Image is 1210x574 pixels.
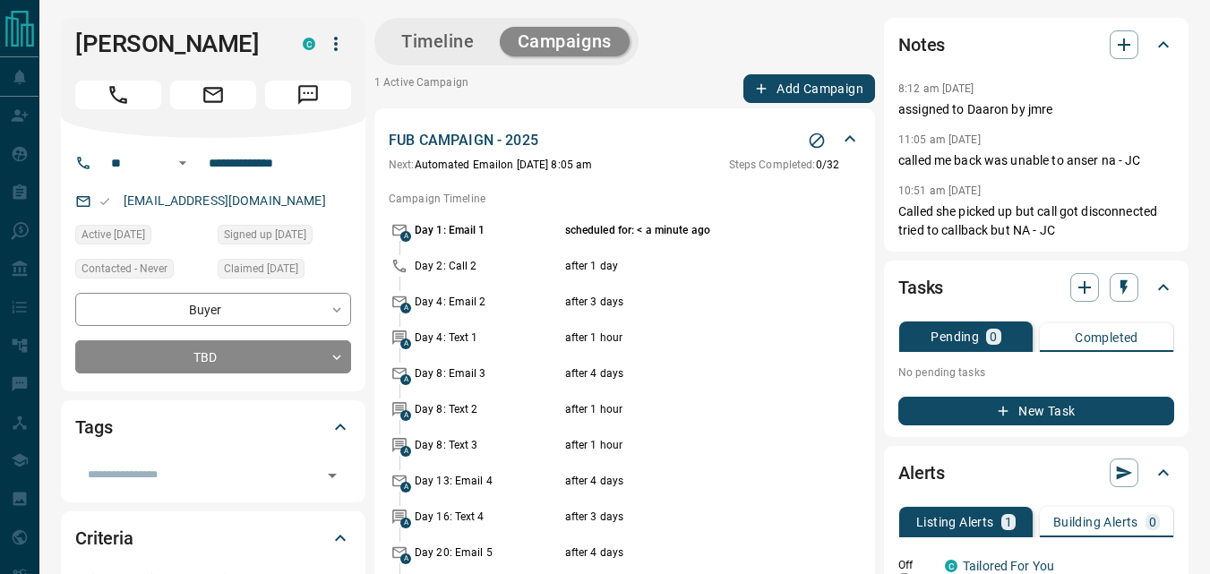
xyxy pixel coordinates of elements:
[898,82,974,95] p: 8:12 am [DATE]
[75,413,112,441] h2: Tags
[75,81,161,109] span: Call
[75,406,351,449] div: Tags
[75,30,276,58] h1: [PERSON_NAME]
[389,158,415,171] span: Next:
[565,365,808,381] p: after 4 days
[75,517,351,560] div: Criteria
[729,158,816,171] span: Steps Completed:
[374,74,468,103] p: 1 Active Campaign
[75,225,209,250] div: Fri Feb 21 2025
[400,446,411,457] span: A
[1005,516,1012,528] p: 1
[400,374,411,385] span: A
[803,127,830,154] button: Stop Campaign
[898,133,981,146] p: 11:05 am [DATE]
[400,410,411,421] span: A
[400,553,411,564] span: A
[1053,516,1138,528] p: Building Alerts
[898,359,1174,386] p: No pending tasks
[898,100,1174,119] p: assigned to Daaron by jmre
[415,401,561,417] p: Day 8: Text 2
[75,340,351,373] div: TBD
[75,524,133,553] h2: Criteria
[224,260,298,278] span: Claimed [DATE]
[75,293,351,326] div: Buyer
[389,126,861,176] div: FUB CAMPAIGN - 2025Stop CampaignNext:Automated Emailon [DATE] 8:05 amSteps Completed:0/32
[565,437,808,453] p: after 1 hour
[400,482,411,493] span: A
[945,560,957,572] div: condos.ca
[963,559,1054,573] a: Tailored For You
[1149,516,1156,528] p: 0
[565,330,808,346] p: after 1 hour
[415,330,561,346] p: Day 4: Text 1
[990,330,997,343] p: 0
[415,294,561,310] p: Day 4: Email 2
[500,27,630,56] button: Campaigns
[170,81,256,109] span: Email
[218,259,351,284] div: Fri Feb 21 2025
[224,226,306,244] span: Signed up [DATE]
[898,202,1174,240] p: Called she picked up but call got disconnected tried to callback but NA - JC
[898,266,1174,309] div: Tasks
[218,225,351,250] div: Fri Feb 21 2025
[898,184,981,197] p: 10:51 am [DATE]
[898,23,1174,66] div: Notes
[898,151,1174,170] p: called me back was unable to anser na - JC
[565,544,808,561] p: after 4 days
[265,81,351,109] span: Message
[415,509,561,525] p: Day 16: Text 4
[931,330,979,343] p: Pending
[565,509,808,525] p: after 3 days
[320,463,345,488] button: Open
[389,130,538,151] p: FUB CAMPAIGN - 2025
[565,222,808,238] p: scheduled for: < a minute ago
[389,191,861,207] p: Campaign Timeline
[1075,331,1138,344] p: Completed
[82,260,167,278] span: Contacted - Never
[400,231,411,242] span: A
[172,152,193,174] button: Open
[415,365,561,381] p: Day 8: Email 3
[898,557,934,573] p: Off
[415,258,561,274] p: Day 2: Call 2
[565,258,808,274] p: after 1 day
[415,544,561,561] p: Day 20: Email 5
[898,273,943,302] h2: Tasks
[383,27,493,56] button: Timeline
[82,226,145,244] span: Active [DATE]
[400,518,411,528] span: A
[729,157,839,173] p: 0 / 32
[898,458,945,487] h2: Alerts
[124,193,326,208] a: [EMAIL_ADDRESS][DOMAIN_NAME]
[743,74,875,103] button: Add Campaign
[565,473,808,489] p: after 4 days
[565,294,808,310] p: after 3 days
[916,516,994,528] p: Listing Alerts
[898,397,1174,425] button: New Task
[565,401,808,417] p: after 1 hour
[389,157,592,173] p: Automated Email on [DATE] 8:05 am
[400,338,411,349] span: A
[898,451,1174,494] div: Alerts
[303,38,315,50] div: condos.ca
[400,303,411,313] span: A
[415,473,561,489] p: Day 13: Email 4
[898,30,945,59] h2: Notes
[415,222,561,238] p: Day 1: Email 1
[99,195,111,208] svg: Email Valid
[415,437,561,453] p: Day 8: Text 3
